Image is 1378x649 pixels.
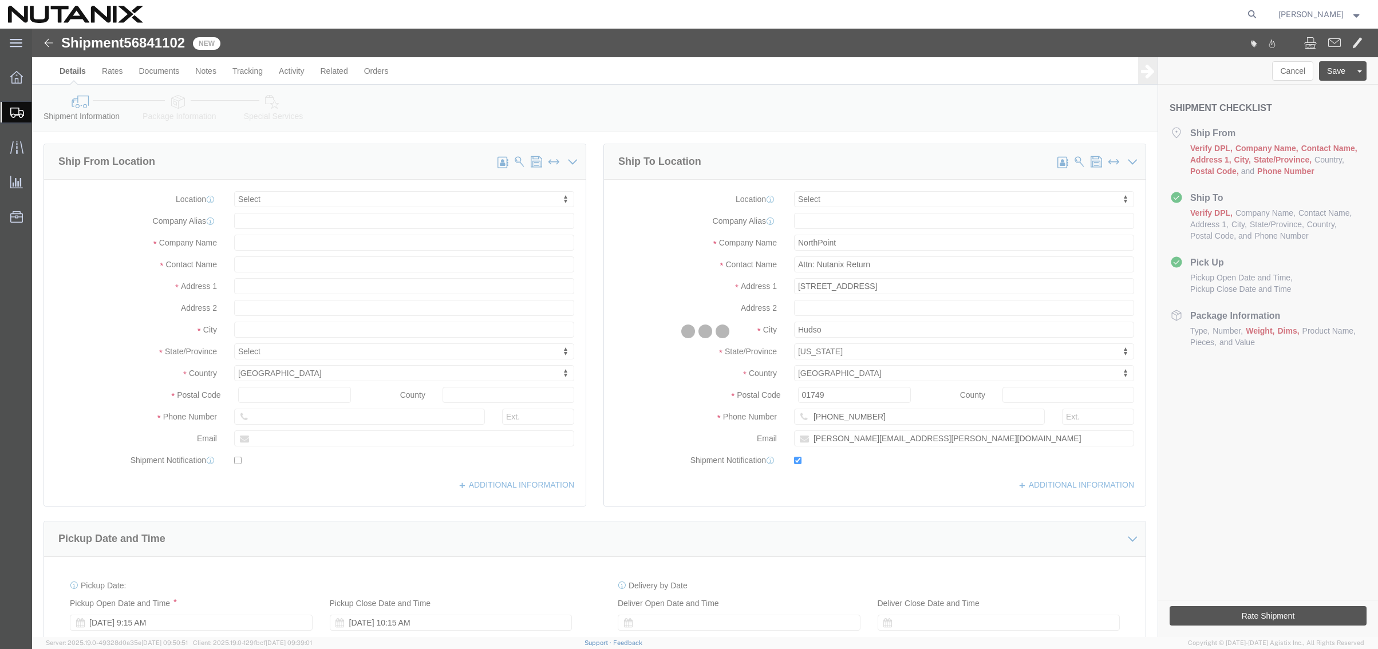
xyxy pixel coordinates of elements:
[1278,8,1344,21] span: Stephanie Guadron
[266,639,312,646] span: [DATE] 09:39:01
[613,639,642,646] a: Feedback
[585,639,613,646] a: Support
[1278,7,1363,21] button: [PERSON_NAME]
[141,639,188,646] span: [DATE] 09:50:51
[8,6,143,23] img: logo
[1188,638,1364,648] span: Copyright © [DATE]-[DATE] Agistix Inc., All Rights Reserved
[193,639,312,646] span: Client: 2025.19.0-129fbcf
[46,639,188,646] span: Server: 2025.19.0-49328d0a35e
